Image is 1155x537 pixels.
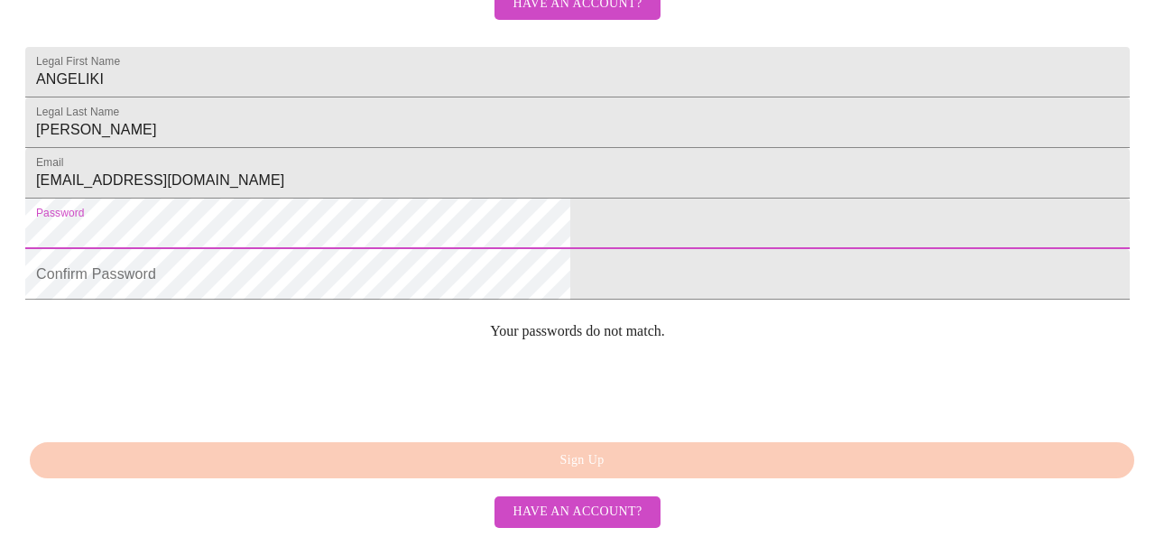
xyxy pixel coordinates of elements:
iframe: reCAPTCHA [25,354,300,424]
a: Have an account? [490,8,664,23]
p: Your passwords do not match. [25,323,1130,339]
span: Have an account? [513,501,642,523]
button: Have an account? [494,496,660,528]
a: Have an account? [490,503,664,518]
